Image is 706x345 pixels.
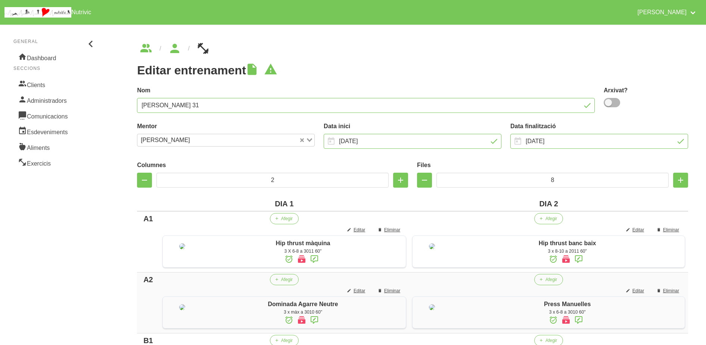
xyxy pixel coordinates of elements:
[534,274,563,285] button: Afegir
[324,122,501,131] label: Data inici
[204,248,402,255] div: 3 X 6-8 a 3011 60"
[137,122,315,131] label: Mentor
[139,136,192,145] span: [PERSON_NAME]
[13,65,97,72] p: Seccions
[13,123,97,139] a: Esdeveniments
[281,276,293,283] span: Afegir
[384,227,400,233] span: Eliminar
[663,287,679,294] span: Eliminar
[604,86,688,95] label: Arxivat?
[342,224,371,235] button: Editar
[633,3,702,22] a: [PERSON_NAME]
[270,274,299,285] button: Afegir
[663,227,679,233] span: Eliminar
[281,337,293,344] span: Afegir
[632,287,644,294] span: Editar
[13,76,97,92] a: Clients
[545,337,557,344] span: Afegir
[179,243,185,249] img: 8ea60705-12ae-42e8-83e1-4ba62b1261d5%2Factivities%2Fhip%20thrsut%20maquina.jpg
[373,285,406,296] button: Eliminar
[544,301,591,307] span: Press Manuelles
[454,248,681,255] div: 3 x 8-10 a 2011 60"
[652,224,685,235] button: Eliminar
[276,240,330,246] span: Hip thrust màquina
[13,139,97,155] a: Aliments
[137,134,315,147] div: Search for option
[342,285,371,296] button: Editar
[621,285,650,296] button: Editar
[429,243,435,249] img: 8ea60705-12ae-42e8-83e1-4ba62b1261d5%2Factivities%2Fdelcline%20bench%20hip%20thrust.jpg
[270,213,299,224] button: Afegir
[354,227,365,233] span: Editar
[632,227,644,233] span: Editar
[545,215,557,222] span: Afegir
[137,43,688,55] nav: breadcrumbs
[4,7,71,18] img: company_logo
[354,287,365,294] span: Editar
[534,213,563,224] button: Afegir
[137,161,408,170] label: Columnes
[429,304,435,310] img: 8ea60705-12ae-42e8-83e1-4ba62b1261d5%2Factivities%2F89584-press-manuelles-png.png
[384,287,400,294] span: Eliminar
[281,215,293,222] span: Afegir
[652,285,685,296] button: Eliminar
[545,276,557,283] span: Afegir
[193,136,298,145] input: Search for option
[510,122,688,131] label: Data finalització
[300,138,304,143] button: Clear Selected
[13,108,97,123] a: Comunicacions
[373,224,406,235] button: Eliminar
[539,240,596,246] span: Hip thrust banc baix
[13,155,97,170] a: Exercicis
[454,309,681,315] div: 3 x 6-8 a 3010 60"
[13,38,97,45] p: General
[204,309,402,315] div: 3 x màx a 3010 60"
[137,64,688,77] h1: Editar entrenament
[137,86,595,95] label: Nom
[179,304,185,310] img: 8ea60705-12ae-42e8-83e1-4ba62b1261d5%2Factivities%2F72709-dominada-neutre-jpg.jpg
[13,49,97,65] a: Dashboard
[412,198,685,209] div: DIA 2
[417,161,688,170] label: Files
[13,92,97,108] a: Administradors
[621,224,650,235] button: Editar
[268,301,338,307] span: Dominada Agarre Neutre
[140,213,156,224] div: A1
[162,198,406,209] div: DIA 1
[140,274,156,285] div: A2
